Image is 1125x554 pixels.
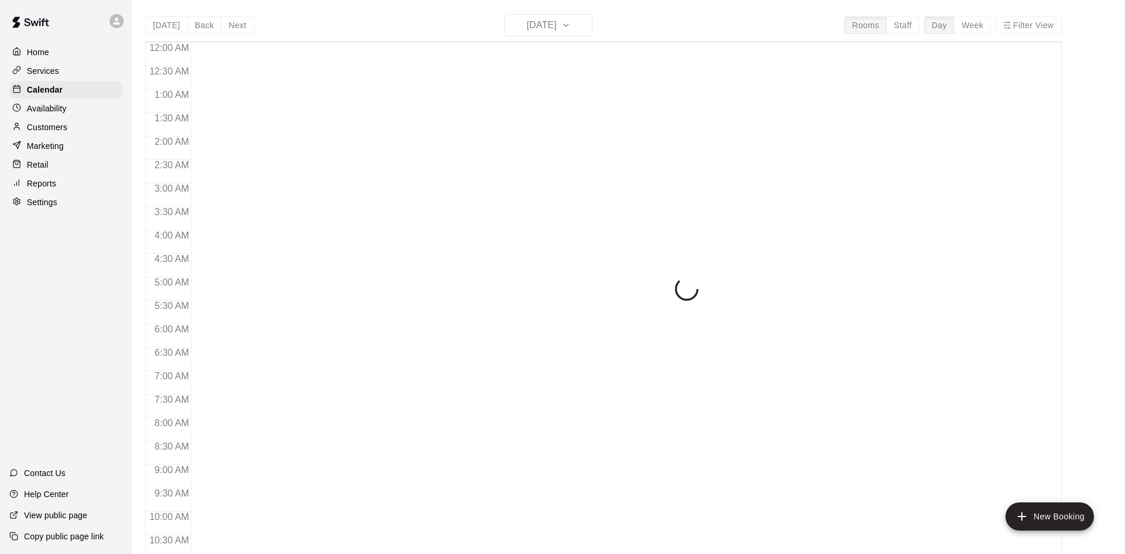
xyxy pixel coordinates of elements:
[152,207,192,217] span: 3:30 AM
[27,140,64,152] p: Marketing
[152,254,192,264] span: 4:30 AM
[9,156,122,174] a: Retail
[27,159,49,171] p: Retail
[152,348,192,358] span: 6:30 AM
[9,43,122,61] a: Home
[152,395,192,405] span: 7:30 AM
[27,84,63,96] p: Calendar
[152,465,192,475] span: 9:00 AM
[146,512,192,522] span: 10:00 AM
[152,441,192,451] span: 8:30 AM
[152,183,192,193] span: 3:00 AM
[9,137,122,155] a: Marketing
[27,121,67,133] p: Customers
[152,137,192,147] span: 2:00 AM
[24,488,69,500] p: Help Center
[9,175,122,192] a: Reports
[9,62,122,80] a: Services
[24,467,66,479] p: Contact Us
[146,66,192,76] span: 12:30 AM
[9,81,122,98] a: Calendar
[1005,502,1094,531] button: add
[24,531,104,542] p: Copy public page link
[152,301,192,311] span: 5:30 AM
[152,324,192,334] span: 6:00 AM
[9,193,122,211] a: Settings
[27,178,56,189] p: Reports
[152,371,192,381] span: 7:00 AM
[146,535,192,545] span: 10:30 AM
[9,100,122,117] a: Availability
[24,509,87,521] p: View public page
[27,46,49,58] p: Home
[152,488,192,498] span: 9:30 AM
[9,118,122,136] a: Customers
[152,90,192,100] span: 1:00 AM
[152,160,192,170] span: 2:30 AM
[27,196,57,208] p: Settings
[27,103,67,114] p: Availability
[152,113,192,123] span: 1:30 AM
[152,230,192,240] span: 4:00 AM
[146,43,192,53] span: 12:00 AM
[27,65,59,77] p: Services
[152,277,192,287] span: 5:00 AM
[152,418,192,428] span: 8:00 AM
